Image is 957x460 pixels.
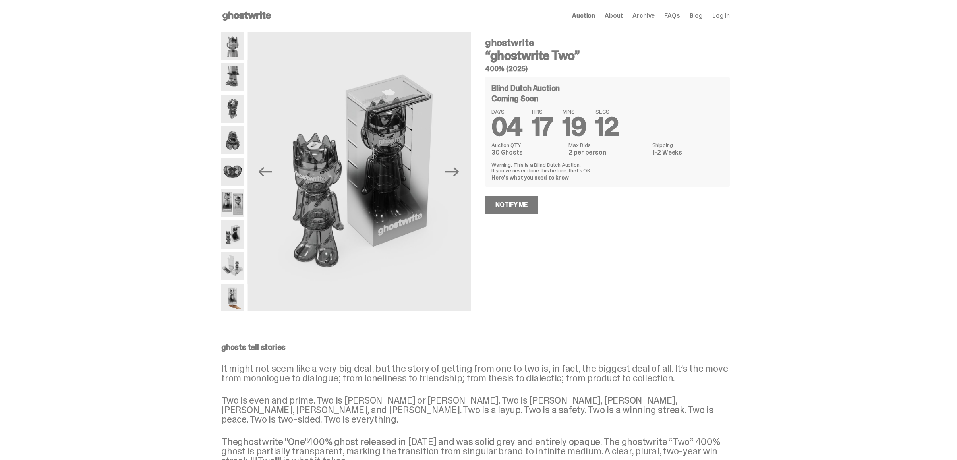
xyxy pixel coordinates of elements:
img: ghostwrite_Two_Media_1.png [221,32,244,60]
span: 12 [595,110,619,143]
span: 04 [491,110,522,143]
a: Log in [712,13,730,19]
a: Notify Me [485,196,538,214]
dt: Shipping [652,142,723,148]
a: Blog [690,13,703,19]
span: 19 [563,110,586,143]
span: 17 [532,110,553,143]
dt: Max Bids [568,142,647,148]
div: Coming Soon [491,95,723,102]
img: ghostwrite_Two_Media_14.png [221,284,244,312]
p: It might not seem like a very big deal, but the story of getting from one to two is, in fact, the... [221,364,730,383]
dd: 1-2 Weeks [652,149,723,156]
button: Previous [257,163,274,180]
dd: 2 per person [568,149,647,156]
h4: ghostwrite [485,38,730,48]
dd: 30 Ghosts [491,149,564,156]
h5: 400% (2025) [485,65,730,72]
img: ghostwrite_Two_Media_10.png [221,189,244,217]
img: ghostwrite_Two_Media_13.png [221,252,244,280]
span: MINS [563,109,586,114]
p: ghosts tell stories [221,343,730,351]
h4: Blind Dutch Auction [491,84,560,92]
h3: “ghostwrite Two” [485,49,730,62]
p: Warning: This is a Blind Dutch Auction. If you’ve never done this before, that’s OK. [491,162,723,173]
img: ghostwrite_Two_Media_11.png [247,32,471,311]
a: Here's what you need to know [491,174,569,181]
span: DAYS [491,109,522,114]
span: HRS [532,109,553,114]
dt: Auction QTY [491,142,564,148]
img: ghostwrite_Two_Media_3.png [221,63,244,91]
span: SECS [595,109,619,114]
img: ghostwrite_Two_Media_8.png [221,158,244,186]
a: Auction [572,13,595,19]
a: ghostwrite "One" [238,435,307,448]
img: ghostwrite_Two_Media_5.png [221,95,244,123]
img: ghostwrite_Two_Media_6.png [221,126,244,155]
p: Two is even and prime. Two is [PERSON_NAME] or [PERSON_NAME]. Two is [PERSON_NAME], [PERSON_NAME]... [221,396,730,424]
img: ghostwrite_Two_Media_11.png [221,220,244,249]
button: Next [444,163,461,180]
a: Archive [632,13,655,19]
a: About [605,13,623,19]
a: FAQs [664,13,680,19]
